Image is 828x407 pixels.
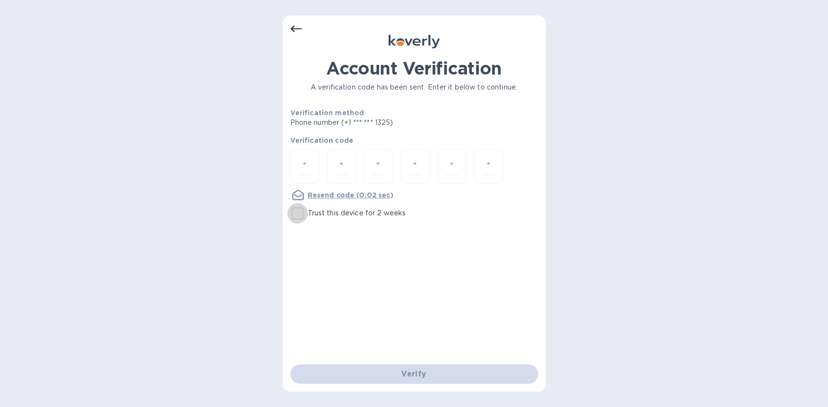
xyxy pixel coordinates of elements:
[290,58,538,78] h1: Account Verification
[290,109,364,117] b: Verification method
[308,191,393,199] u: Resend code (0:02 sec)
[290,136,538,145] p: Verification code
[290,82,538,92] p: A verification code has been sent. Enter it below to continue.
[308,208,406,218] p: Trust this device for 2 weeks
[290,118,467,128] p: Phone number (+1 *** *** 1325)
